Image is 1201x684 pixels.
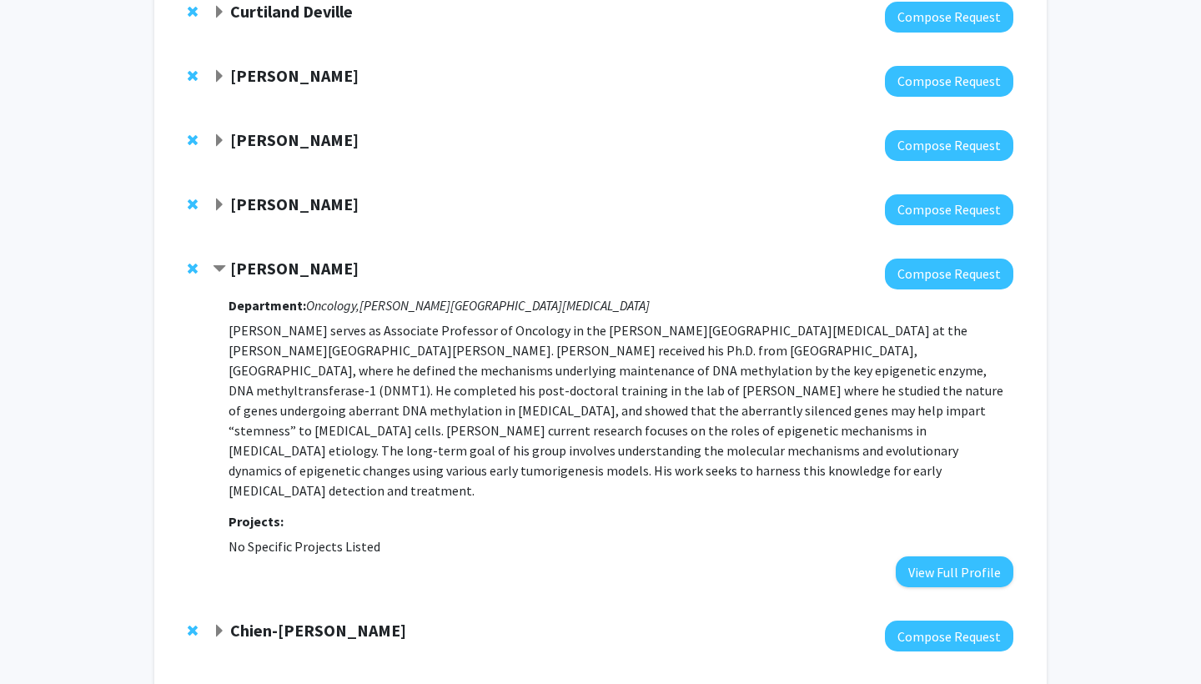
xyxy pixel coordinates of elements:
i: Oncology, [306,297,359,314]
strong: [PERSON_NAME] [230,65,359,86]
button: Compose Request to Stephen Baylin [885,66,1013,97]
strong: Curtiland Deville [230,1,353,22]
strong: Department: [229,297,306,314]
span: Contract Hari Easwaran Bookmark [213,263,226,276]
strong: [PERSON_NAME] [230,258,359,279]
span: Expand Chien-Fu Hung Bookmark [213,625,226,638]
span: Expand Stephen Baylin Bookmark [213,70,226,83]
button: View Full Profile [896,556,1013,587]
i: [PERSON_NAME][GEOGRAPHIC_DATA][MEDICAL_DATA] [359,297,650,314]
button: Compose Request to Sara Sukumar [885,194,1013,225]
p: [PERSON_NAME] serves as Associate Professor of Oncology in the [PERSON_NAME][GEOGRAPHIC_DATA][MED... [229,320,1013,500]
iframe: Chat [13,609,71,671]
button: Compose Request to Hari Easwaran [885,259,1013,289]
span: Remove Hari Easwaran from bookmarks [188,262,198,275]
span: Remove Chien-Fu Hung from bookmarks [188,624,198,637]
span: Expand Farhad Vesuna Bookmark [213,134,226,148]
span: Expand Curtiland Deville Bookmark [213,6,226,19]
span: Expand Sara Sukumar Bookmark [213,199,226,212]
span: Remove Stephen Baylin from bookmarks [188,69,198,83]
strong: Projects: [229,513,284,530]
strong: [PERSON_NAME] [230,194,359,214]
span: Remove Curtiland Deville from bookmarks [188,5,198,18]
strong: [PERSON_NAME] [230,129,359,150]
span: Remove Farhad Vesuna from bookmarks [188,133,198,147]
span: Remove Sara Sukumar from bookmarks [188,198,198,211]
span: No Specific Projects Listed [229,538,380,555]
button: Compose Request to Chien-Fu Hung [885,621,1013,651]
strong: Chien-[PERSON_NAME] [230,620,406,641]
button: Compose Request to Farhad Vesuna [885,130,1013,161]
button: Compose Request to Curtiland Deville [885,2,1013,33]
